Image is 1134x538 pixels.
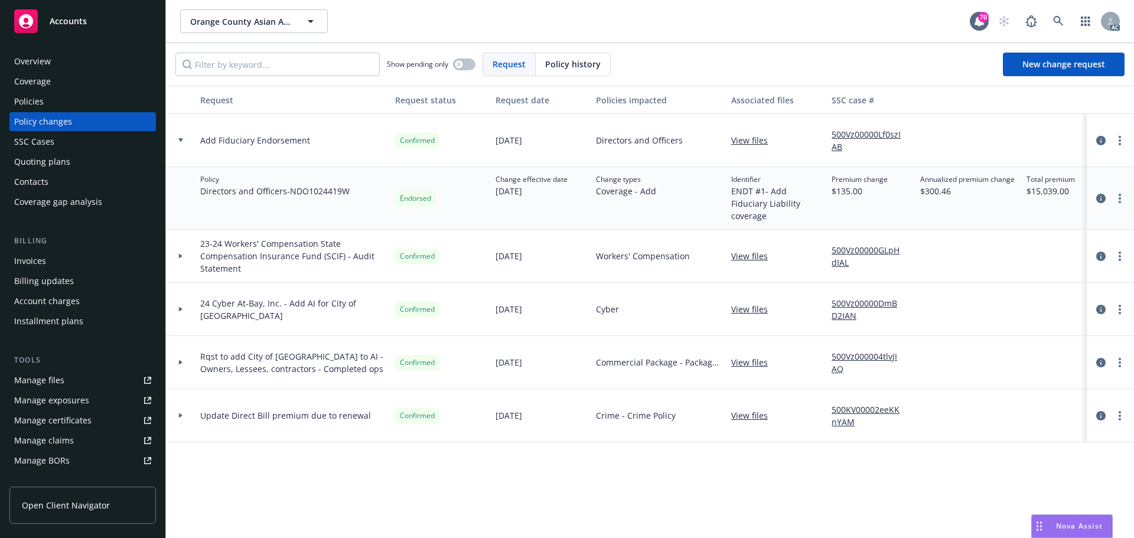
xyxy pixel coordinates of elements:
span: Add Fiduciary Endorsement [200,134,310,146]
span: Premium change [832,174,888,185]
span: ENDT #1- Add Fiduciary Liability coverage [731,185,822,222]
a: Policy changes [9,112,156,131]
span: 23-24 Workers' Compensation State Compensation Insurance Fund (SCIF) - Audit Statement [200,237,386,275]
div: Overview [14,52,51,71]
a: more [1113,302,1127,317]
a: Accounts [9,5,156,38]
div: Request [200,94,386,106]
span: 24 Cyber At-Bay, Inc. - Add AI for City of [GEOGRAPHIC_DATA] [200,297,386,322]
span: Policy history [545,58,601,70]
div: SSC case # [832,94,911,106]
a: Coverage gap analysis [9,193,156,211]
span: Show pending only [387,59,448,69]
button: Orange County Asian And Pacific Islander Community Alliance, Inc. [180,9,328,33]
span: [DATE] [496,250,522,262]
div: Billing updates [14,272,74,291]
a: Switch app [1074,9,1097,33]
div: Manage files [14,371,64,390]
div: Toggle Row Expanded [166,336,195,389]
span: Request [493,58,526,70]
a: Billing updates [9,272,156,291]
a: 500Vz00000DmBD2IAN [832,297,911,322]
div: Account charges [14,292,80,311]
a: 500Vz00000Lf0szIAB [832,128,911,153]
span: Confirmed [400,251,435,262]
span: Update Direct Bill premium due to renewal [200,409,371,422]
a: Start snowing [992,9,1016,33]
a: Manage certificates [9,411,156,430]
div: Billing [9,235,156,247]
span: [DATE] [496,303,522,315]
a: more [1113,356,1127,370]
a: Manage exposures [9,391,156,410]
a: circleInformation [1094,133,1108,148]
div: Request status [395,94,486,106]
a: circleInformation [1094,191,1108,206]
a: Invoices [9,252,156,270]
div: Associated files [731,94,822,106]
button: Nova Assist [1031,514,1113,538]
div: Request date [496,94,586,106]
button: Request status [390,86,491,114]
span: Coverage - Add [596,185,656,197]
div: Manage certificates [14,411,92,430]
input: Filter by keyword... [175,53,380,76]
a: Coverage [9,72,156,91]
a: circleInformation [1094,409,1108,423]
div: Quoting plans [14,152,70,171]
div: Installment plans [14,312,83,331]
a: circleInformation [1094,302,1108,317]
span: Directors and Officers - NDO1024419W [200,185,350,197]
span: Change effective date [496,174,568,185]
a: Report a Bug [1019,9,1043,33]
a: Contacts [9,172,156,191]
button: Request [195,86,390,114]
div: SSC Cases [14,132,54,151]
span: Confirmed [400,304,435,315]
div: Toggle Row Expanded [166,230,195,283]
button: Policies impacted [591,86,726,114]
span: $15,039.00 [1027,185,1075,197]
span: [DATE] [496,409,522,422]
span: $300.46 [920,185,1015,197]
a: Quoting plans [9,152,156,171]
span: Open Client Navigator [22,499,110,511]
div: Toggle Row Expanded [166,283,195,336]
div: Policy changes [14,112,72,131]
div: Coverage [14,72,51,91]
a: Policies [9,92,156,111]
a: View files [731,356,777,369]
span: $135.00 [832,185,888,197]
span: Identifier [731,174,822,185]
span: Endorsed [400,193,431,204]
span: Rqst to add City of [GEOGRAPHIC_DATA] to AI - Owners, Lessees, contractors - Completed ops [200,350,386,375]
a: 500Vz00000GLpHdIAL [832,244,911,269]
span: Nova Assist [1056,521,1103,531]
span: Directors and Officers [596,134,683,146]
button: Request date [491,86,591,114]
a: more [1113,133,1127,148]
button: SSC case # [827,86,915,114]
a: more [1113,409,1127,423]
div: Drag to move [1032,515,1047,537]
a: Installment plans [9,312,156,331]
span: Confirmed [400,410,435,421]
span: Orange County Asian And Pacific Islander Community Alliance, Inc. [190,15,292,28]
div: Policies impacted [596,94,722,106]
span: Change types [596,174,656,185]
span: Confirmed [400,135,435,146]
div: Manage BORs [14,451,70,470]
span: [DATE] [496,134,522,146]
div: Toggle Row Expanded [166,389,195,442]
span: Policy [200,174,350,185]
div: Summary of insurance [14,471,104,490]
a: View files [731,303,777,315]
a: more [1113,249,1127,263]
a: Search [1047,9,1070,33]
span: Accounts [50,17,87,26]
a: Account charges [9,292,156,311]
button: Associated files [726,86,827,114]
a: View files [731,409,777,422]
a: SSC Cases [9,132,156,151]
